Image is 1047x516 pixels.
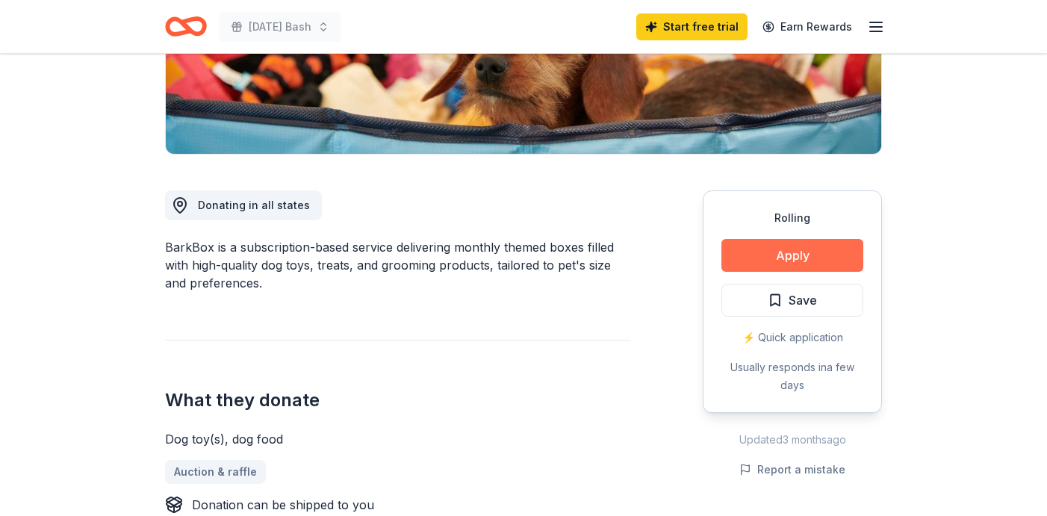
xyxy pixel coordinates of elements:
a: Start free trial [636,13,748,40]
span: Donating in all states [198,199,310,211]
span: Save [789,290,817,310]
div: Donation can be shipped to you [192,496,374,514]
div: Usually responds in a few days [721,358,863,394]
div: Dog toy(s), dog food [165,430,631,448]
div: BarkBox is a subscription-based service delivering monthly themed boxes filled with high-quality ... [165,238,631,292]
a: Auction & raffle [165,460,266,484]
h2: What they donate [165,388,631,412]
button: [DATE] Bash [219,12,341,42]
button: Save [721,284,863,317]
span: [DATE] Bash [249,18,311,36]
button: Report a mistake [739,461,845,479]
div: Updated 3 months ago [703,431,882,449]
a: Home [165,9,207,44]
div: ⚡️ Quick application [721,329,863,346]
a: Earn Rewards [754,13,861,40]
button: Apply [721,239,863,272]
div: Rolling [721,209,863,227]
